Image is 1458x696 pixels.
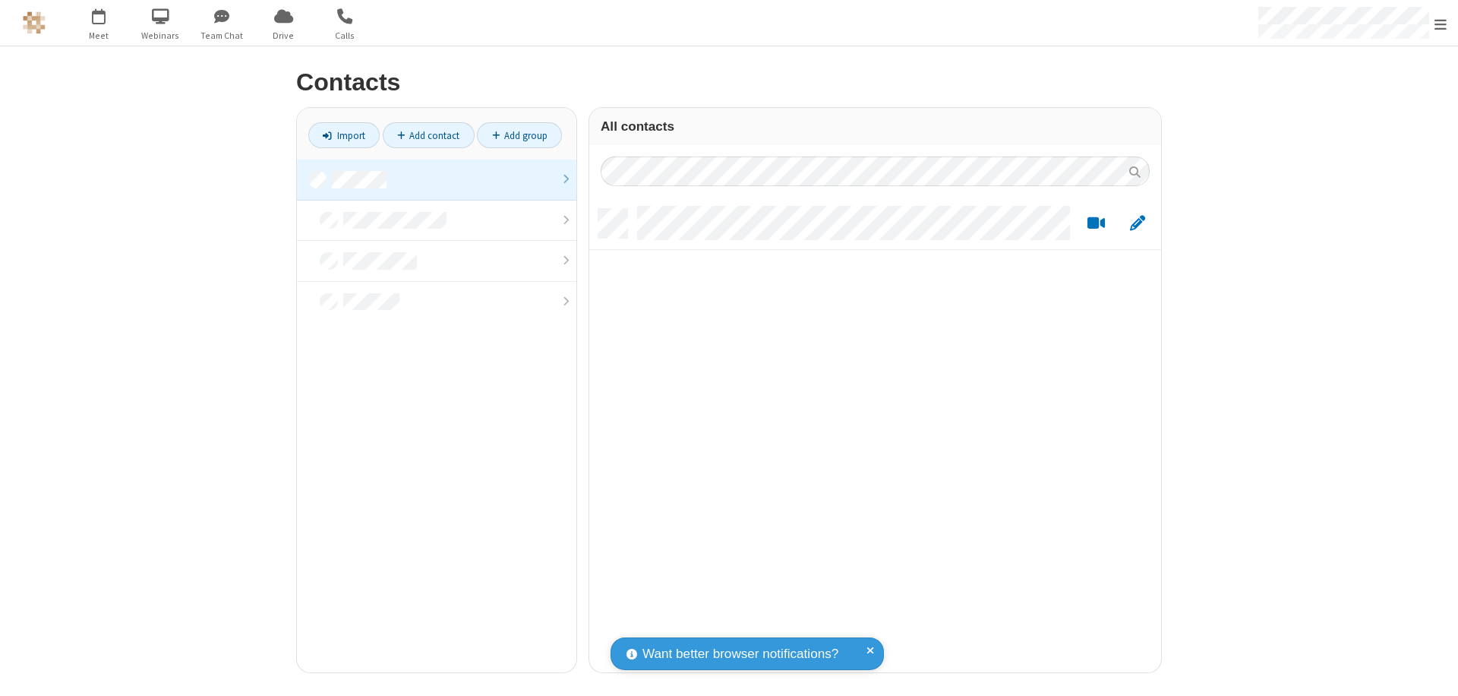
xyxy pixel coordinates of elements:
div: grid [589,198,1161,672]
h2: Contacts [296,69,1162,96]
button: Start a video meeting [1081,214,1111,233]
a: Add group [477,122,562,148]
span: Webinars [132,29,189,43]
button: Edit [1122,214,1152,233]
span: Calls [317,29,374,43]
a: Add contact [383,122,475,148]
span: Drive [255,29,312,43]
h3: All contacts [601,119,1150,134]
span: Want better browser notifications? [642,644,838,664]
span: Meet [71,29,128,43]
a: Import [308,122,380,148]
span: Team Chat [194,29,251,43]
img: QA Selenium DO NOT DELETE OR CHANGE [23,11,46,34]
iframe: Chat [1420,656,1447,685]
